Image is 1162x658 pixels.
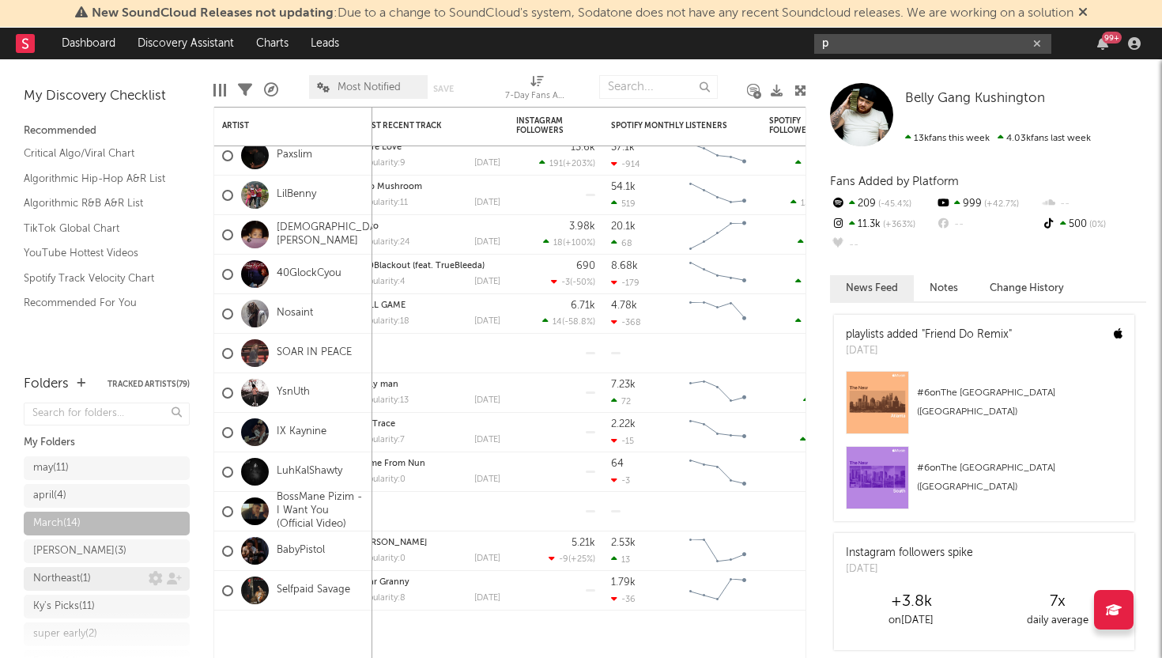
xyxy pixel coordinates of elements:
[33,569,91,588] div: Northeast ( 1 )
[682,294,753,334] svg: Chart title
[277,188,316,202] a: LilBenny
[682,136,753,176] svg: Chart title
[24,433,190,452] div: My Folders
[277,465,342,478] a: LuhKalShawty
[358,238,410,247] div: popularity: 24
[543,237,595,248] div: ( )
[611,459,624,469] div: 64
[358,262,500,270] div: 300Blackout (feat. TrueBleeda)
[830,176,959,187] span: Fans Added by Platform
[846,327,1012,343] div: playlists added
[24,87,190,106] div: My Discovery Checklist
[245,28,300,59] a: Charts
[1097,37,1108,50] button: 99+
[358,380,398,389] a: Fully man
[474,436,500,444] div: [DATE]
[682,373,753,413] svg: Chart title
[24,170,174,187] a: Algorithmic Hip-Hop A&R List
[33,625,97,644] div: super early ( 2 )
[222,121,341,130] div: Artist
[24,539,190,563] a: [PERSON_NAME](3)
[24,595,190,618] a: Ky's Picks(11)
[277,307,313,320] a: Nosaint
[358,301,406,310] a: BALL GAME
[682,176,753,215] svg: Chart title
[358,380,500,389] div: Fully man
[881,221,915,229] span: +363 %
[814,34,1051,54] input: Search for artists
[682,215,753,255] svg: Chart title
[358,222,500,231] div: Ditto
[905,134,1091,143] span: 4.03k fans last week
[917,459,1122,497] div: # 6 on The [GEOGRAPHIC_DATA] ([GEOGRAPHIC_DATA])
[571,555,593,564] span: +25 %
[769,116,824,135] div: Spotify Followers
[358,459,425,468] a: Came From Nun
[795,316,848,327] div: ( )
[24,244,174,262] a: YouTube Hottest Videos
[795,158,848,168] div: ( )
[682,413,753,452] svg: Chart title
[358,159,406,168] div: popularity: 9
[358,475,406,484] div: popularity: 0
[474,159,500,168] div: [DATE]
[611,261,638,271] div: 8.68k
[553,318,562,327] span: 14
[569,221,595,232] div: 3.98k
[611,301,637,311] div: 4.78k
[358,459,500,468] div: Came From Nun
[33,597,95,616] div: Ky's Picks ( 11 )
[830,194,935,214] div: 209
[277,149,312,162] a: Paxslim
[795,277,848,287] div: ( )
[474,199,500,207] div: [DATE]
[24,484,190,508] a: april(4)
[611,380,636,390] div: 7.23k
[830,214,935,235] div: 11.3k
[358,554,406,563] div: popularity: 0
[984,611,1130,630] div: daily average
[599,75,718,99] input: Search...
[611,278,639,288] div: -179
[108,380,190,388] button: Tracked Artists(79)
[33,486,66,505] div: april ( 4 )
[572,538,595,548] div: 5.21k
[838,611,984,630] div: on [DATE]
[682,255,753,294] svg: Chart title
[982,200,1019,209] span: +42.7 %
[33,514,81,533] div: March ( 14 )
[682,531,753,571] svg: Chart title
[358,199,408,207] div: popularity: 11
[834,371,1134,446] a: #6onThe [GEOGRAPHIC_DATA] ([GEOGRAPHIC_DATA])
[834,446,1134,521] a: #6onThe [GEOGRAPHIC_DATA] ([GEOGRAPHIC_DATA])
[846,562,973,577] div: [DATE]
[358,262,485,270] a: 300Blackout (feat. TrueBleeda)
[611,594,636,604] div: -36
[358,278,406,286] div: popularity: 4
[611,182,636,192] div: 54.1k
[24,122,190,141] div: Recommended
[539,158,595,168] div: ( )
[358,121,477,130] div: Most Recent Track
[505,67,568,113] div: 7-Day Fans Added (7-Day Fans Added)
[611,238,632,248] div: 68
[264,67,278,113] div: A&R Pipeline
[611,142,635,153] div: 37.1k
[1078,7,1088,20] span: Dismiss
[51,28,126,59] a: Dashboard
[1041,214,1146,235] div: 500
[551,277,595,287] div: ( )
[611,577,636,588] div: 1.79k
[682,571,753,611] svg: Chart title
[611,554,630,565] div: 13
[24,220,174,237] a: TikTok Global Chart
[300,28,350,59] a: Leads
[474,317,500,326] div: [DATE]
[838,592,984,611] div: +3.8k
[611,538,636,548] div: 2.53k
[905,92,1045,105] span: Belly Gang Kushington
[92,7,334,20] span: New SoundCloud Releases not updating
[92,7,1073,20] span: : Due to a change to SoundCloud's system, Sodatone does not have any recent Soundcloud releases. ...
[682,452,753,492] svg: Chart title
[559,555,568,564] span: -9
